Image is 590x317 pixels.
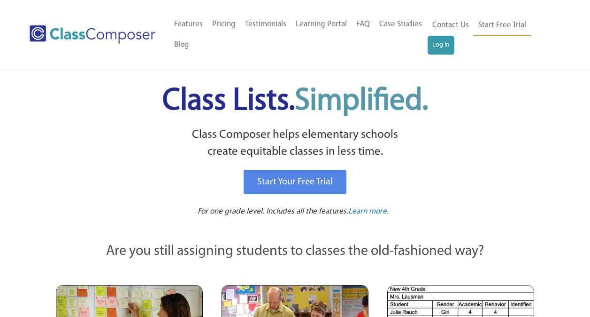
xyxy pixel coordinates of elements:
span: For one grade level. Includes all the features. [198,207,348,215]
a: Case Studies [375,14,427,35]
a: Start Free Trial [474,15,531,36]
span: Learn more. [348,207,389,215]
nav: Header Menu [428,15,553,55]
a: Log In [428,36,454,55]
a: Testimonials [240,14,291,35]
span: Start Your Free Trial [257,177,333,187]
a: FAQ [352,14,375,35]
p: Class Composer helps elementary schools create equitable classes in less time. [54,127,536,161]
nav: Header Menu [169,14,428,55]
img: Class Composer [30,25,155,44]
p: Are you still assigning students to classes the old-fashioned way? [56,241,535,262]
span: Class Lists. [162,86,428,117]
a: Start Your Free Trial [244,170,346,194]
a: Learning Portal [291,14,352,35]
a: Learn more. [348,206,389,218]
a: Blog [169,35,194,55]
a: Features [169,14,207,35]
a: Pricing [207,14,240,35]
a: Contact Us [428,15,474,36]
span: Simplified. [295,86,428,117]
